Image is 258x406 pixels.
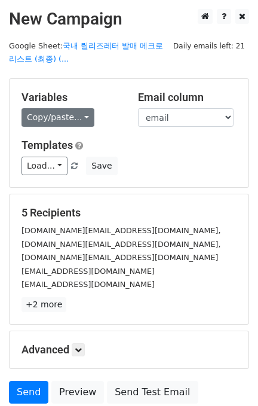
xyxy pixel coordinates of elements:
a: Daily emails left: 21 [169,41,249,50]
small: Google Sheet: [9,41,163,64]
a: Preview [51,381,104,404]
small: [DOMAIN_NAME][EMAIL_ADDRESS][DOMAIN_NAME], [DOMAIN_NAME][EMAIL_ADDRESS][DOMAIN_NAME], [DOMAIN_NAM... [21,226,221,262]
h5: 5 Recipients [21,206,236,219]
h2: New Campaign [9,9,249,29]
a: Send Test Email [107,381,198,404]
a: 국내 릴리즈레터 발매 메크로 리스트 (최종) (... [9,41,163,64]
a: Templates [21,139,73,151]
a: +2 more [21,297,66,312]
h5: Email column [138,91,236,104]
small: [EMAIL_ADDRESS][DOMAIN_NAME] [21,280,155,289]
a: Send [9,381,48,404]
span: Daily emails left: 21 [169,39,249,53]
h5: Variables [21,91,120,104]
button: Save [86,157,117,175]
h5: Advanced [21,343,236,356]
a: Copy/paste... [21,108,94,127]
a: Load... [21,157,67,175]
iframe: Chat Widget [198,349,258,406]
small: [EMAIL_ADDRESS][DOMAIN_NAME] [21,267,155,276]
